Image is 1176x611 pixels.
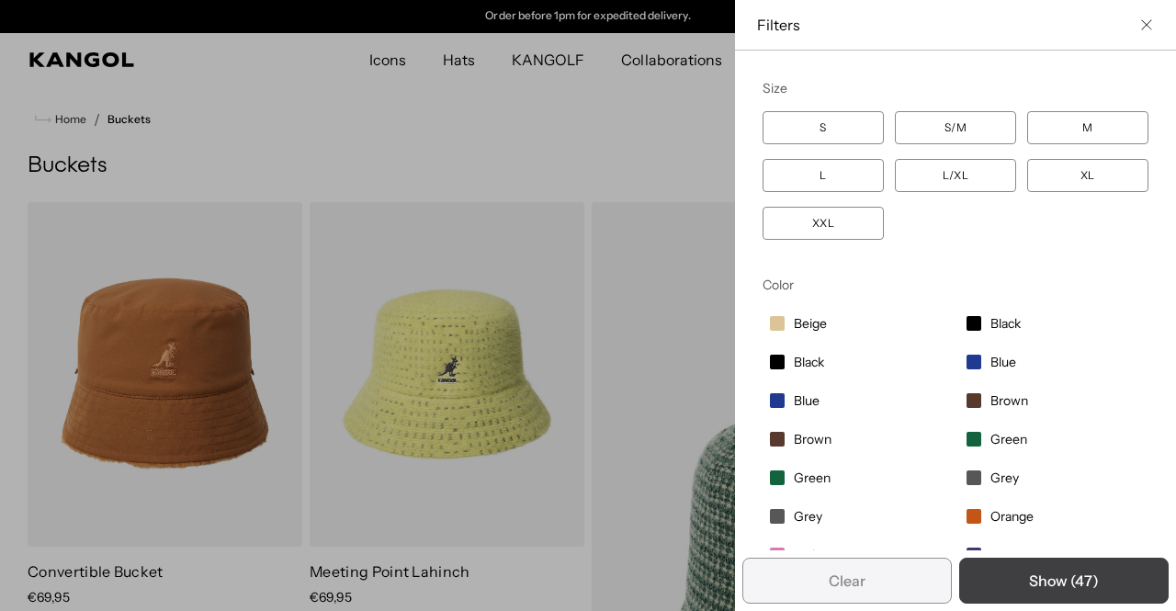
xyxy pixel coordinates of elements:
[990,470,1019,486] span: Grey
[794,470,831,486] span: Green
[794,431,831,447] span: Brown
[990,431,1027,447] span: Green
[1027,111,1148,144] label: M
[763,207,884,240] label: XXL
[990,315,1021,332] span: Black
[742,558,952,604] button: Remove all filters
[794,547,819,563] span: Pink
[1139,17,1154,32] button: Close filter list
[990,354,1016,370] span: Blue
[990,547,1028,563] span: Purple
[763,80,1148,96] div: Size
[757,15,1132,35] span: Filters
[794,315,827,332] span: Beige
[763,277,1148,293] div: Color
[794,392,820,409] span: Blue
[794,508,822,525] span: Grey
[895,111,1016,144] label: S/M
[794,354,824,370] span: Black
[763,159,884,192] label: L
[1027,159,1148,192] label: XL
[990,508,1034,525] span: Orange
[895,159,1016,192] label: L/XL
[990,392,1028,409] span: Brown
[763,111,884,144] label: S
[959,558,1169,604] button: Apply selected filters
